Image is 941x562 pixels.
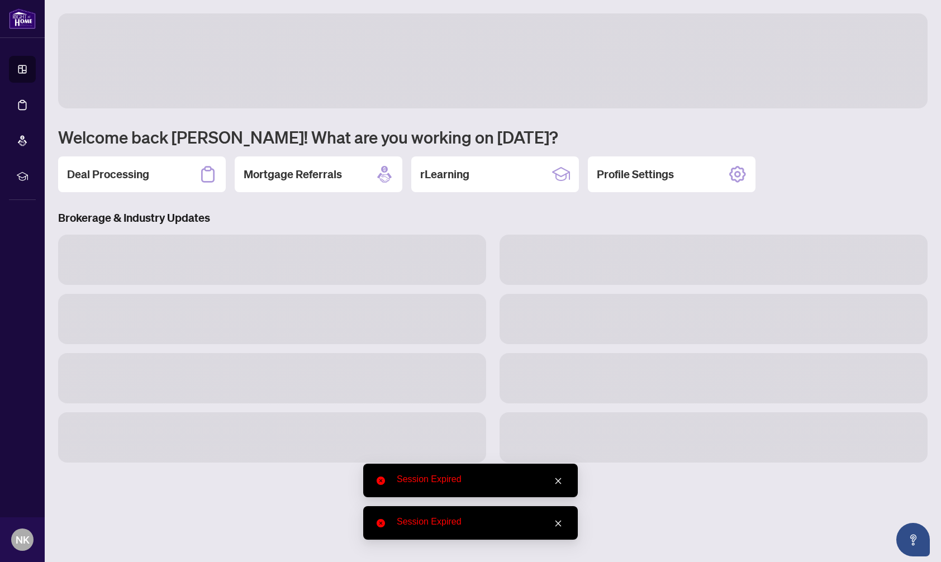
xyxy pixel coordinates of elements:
[597,166,674,182] h2: Profile Settings
[16,532,30,547] span: NK
[377,519,385,527] span: close-circle
[377,477,385,485] span: close-circle
[397,515,564,528] div: Session Expired
[552,475,564,487] a: Close
[554,520,562,527] span: close
[552,517,564,530] a: Close
[58,210,928,226] h3: Brokerage & Industry Updates
[420,166,469,182] h2: rLearning
[896,523,930,556] button: Open asap
[244,166,342,182] h2: Mortgage Referrals
[67,166,149,182] h2: Deal Processing
[9,8,36,29] img: logo
[58,126,928,147] h1: Welcome back [PERSON_NAME]! What are you working on [DATE]?
[397,473,564,486] div: Session Expired
[554,477,562,485] span: close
